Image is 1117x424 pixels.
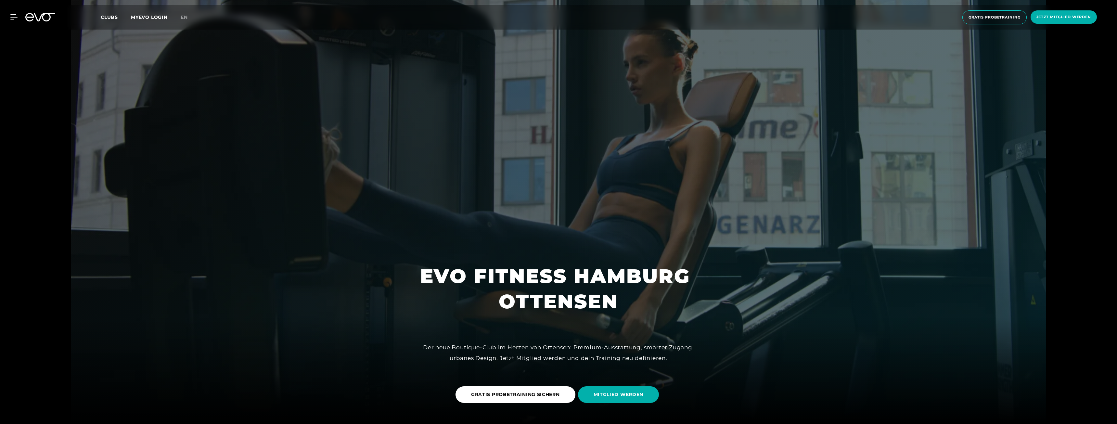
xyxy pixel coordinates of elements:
a: GRATIS PROBETRAINING SICHERN [456,381,578,408]
a: en [181,14,196,21]
span: en [181,14,188,20]
span: GRATIS PROBETRAINING SICHERN [471,391,560,398]
span: MITGLIED WERDEN [594,391,644,398]
a: MITGLIED WERDEN [578,381,662,408]
div: Der neue Boutique-Club im Herzen von Ottensen: Premium-Ausstattung, smarter Zugang, urbanes Desig... [412,342,705,363]
a: Jetzt Mitglied werden [1029,10,1099,24]
a: Clubs [101,14,131,20]
a: MYEVO LOGIN [131,14,168,20]
span: Gratis Probetraining [969,15,1021,20]
h1: EVO FITNESS HAMBURG OTTENSEN [420,263,697,314]
span: Jetzt Mitglied werden [1036,14,1091,20]
span: Clubs [101,14,118,20]
a: Gratis Probetraining [960,10,1029,24]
